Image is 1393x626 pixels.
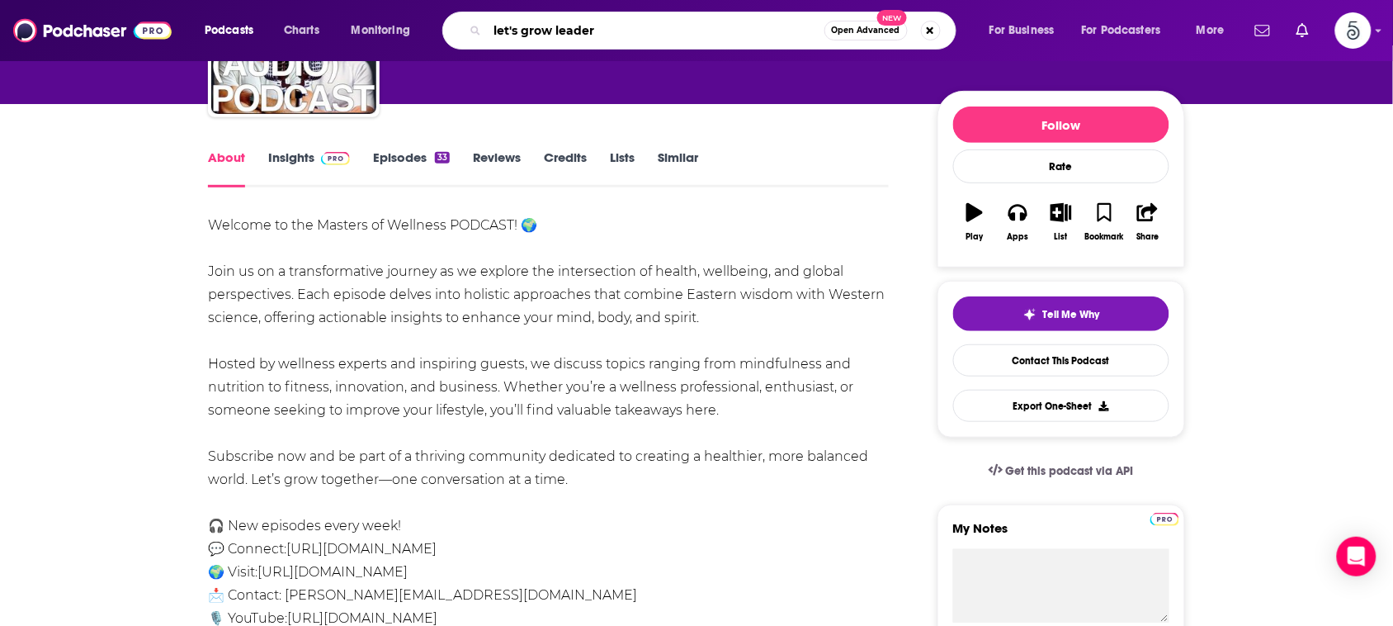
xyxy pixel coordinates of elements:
[287,610,437,626] a: [URL][DOMAIN_NAME]
[205,19,253,42] span: Podcasts
[824,21,908,40] button: Open AdvancedNew
[1085,232,1124,242] div: Bookmark
[1335,12,1372,49] button: Show profile menu
[544,149,587,187] a: Credits
[273,17,329,44] a: Charts
[1082,19,1161,42] span: For Podcasters
[1290,17,1315,45] a: Show notifications dropdown
[193,17,275,44] button: open menu
[832,26,900,35] span: Open Advanced
[284,19,319,42] span: Charts
[1083,192,1126,252] button: Bookmark
[996,192,1039,252] button: Apps
[1126,192,1169,252] button: Share
[978,17,1075,44] button: open menu
[610,149,635,187] a: Lists
[1197,19,1225,42] span: More
[257,564,408,580] a: [URL][DOMAIN_NAME]
[953,107,1169,143] button: Follow
[877,10,907,26] span: New
[1335,12,1372,49] img: User Profile
[1136,232,1159,242] div: Share
[1335,12,1372,49] span: Logged in as Spiral5-G2
[373,149,450,187] a: Episodes33
[1006,464,1134,478] span: Get this podcast via API
[1249,17,1277,45] a: Show notifications dropdown
[989,19,1055,42] span: For Business
[966,232,984,242] div: Play
[953,344,1169,377] a: Contact This Podcast
[458,12,972,50] div: Search podcasts, credits, & more...
[1337,537,1376,576] div: Open Intercom Messenger
[953,390,1169,422] button: Export One-Sheet
[473,149,521,187] a: Reviews
[1023,308,1036,321] img: tell me why sparkle
[1150,513,1179,526] img: Podchaser Pro
[13,15,172,46] img: Podchaser - Follow, Share and Rate Podcasts
[953,149,1169,183] div: Rate
[1071,17,1185,44] button: open menu
[321,152,350,165] img: Podchaser Pro
[208,149,245,187] a: About
[975,451,1147,491] a: Get this podcast via API
[953,296,1169,331] button: tell me why sparkleTell Me Why
[1185,17,1245,44] button: open menu
[286,541,437,557] a: [URL][DOMAIN_NAME]
[1150,510,1179,526] a: Pro website
[340,17,432,44] button: open menu
[953,520,1169,549] label: My Notes
[435,152,450,164] div: 33
[953,192,996,252] button: Play
[1055,232,1068,242] div: List
[352,19,410,42] span: Monitoring
[1008,232,1029,242] div: Apps
[658,149,698,187] a: Similar
[1043,308,1100,321] span: Tell Me Why
[1040,192,1083,252] button: List
[488,17,824,44] input: Search podcasts, credits, & more...
[268,149,350,187] a: InsightsPodchaser Pro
